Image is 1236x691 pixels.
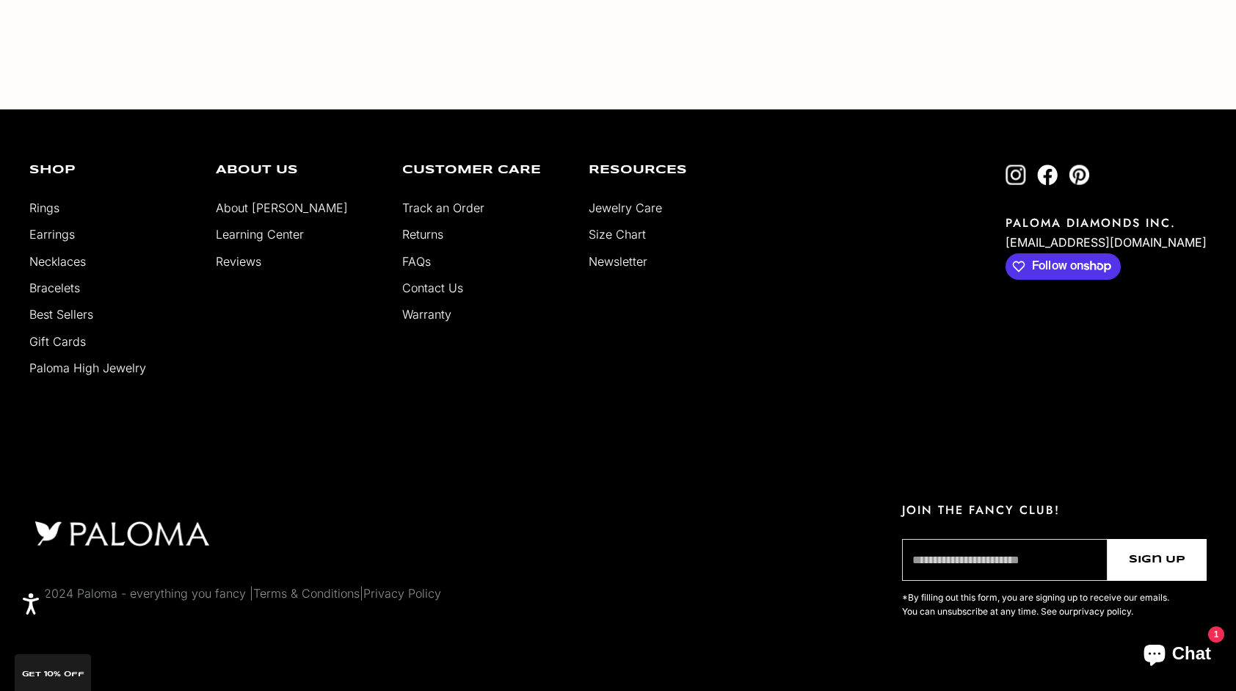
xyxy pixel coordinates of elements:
img: footer logo [29,518,214,550]
a: Rings [29,200,59,215]
a: Reviews [216,254,261,269]
a: About [PERSON_NAME] [216,200,348,215]
p: PALOMA DIAMONDS INC. [1006,214,1207,231]
a: Follow on Pinterest [1069,164,1089,185]
span: Sign Up [1129,551,1185,568]
div: GET 10% Off [15,654,91,691]
a: Bracelets [29,281,80,295]
a: privacy policy. [1073,606,1133,617]
a: Returns [402,227,443,242]
p: *By filling out this form, you are signing up to receive our emails. You can unsubscribe at any t... [902,590,1174,620]
p: About Us [216,164,380,176]
a: Size Chart [589,227,646,242]
a: FAQs [402,254,431,269]
a: Jewelry Care [589,200,662,215]
p: © 2024 Paloma - everything you fancy | | [29,584,441,603]
a: Newsletter [589,254,647,269]
p: JOIN THE FANCY CLUB! [902,502,1207,518]
a: Earrings [29,227,75,242]
span: GET 10% Off [22,670,84,678]
a: Paloma High Jewelry [29,361,146,375]
a: Warranty [402,307,451,322]
a: Learning Center [216,227,304,242]
a: Contact Us [402,281,463,295]
a: Terms & Conditions [253,586,360,601]
p: Shop [29,164,194,176]
a: Gift Cards [29,334,86,349]
a: Follow on Facebook [1037,164,1058,185]
a: Privacy Policy [363,586,441,601]
a: Necklaces [29,254,86,269]
p: Resources [589,164,753,176]
a: Follow on Instagram [1006,164,1026,185]
a: Best Sellers [29,307,93,322]
button: Sign Up [1108,539,1207,581]
p: [EMAIL_ADDRESS][DOMAIN_NAME] [1006,231,1207,253]
a: Track an Order [402,200,484,215]
inbox-online-store-chat: Shopify online store chat [1130,632,1224,679]
p: Customer Care [402,164,567,176]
